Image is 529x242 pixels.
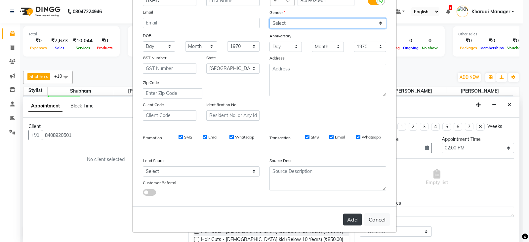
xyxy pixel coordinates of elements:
label: Identification No. [206,102,237,108]
label: Anniversary [269,33,291,39]
label: Transaction [269,135,291,141]
label: SMS [184,134,192,140]
input: GST Number [143,63,196,74]
label: Email [143,9,153,15]
input: Resident No. or Any Id [206,110,260,121]
input: Email [143,18,260,28]
label: Client Code [143,102,164,108]
button: Add [343,214,362,225]
button: Cancel [364,213,390,226]
label: Email [335,134,345,140]
label: Lead Source [143,158,166,164]
label: Address [269,55,285,61]
label: Whatsapp [362,134,381,140]
label: Source Desc [269,158,292,164]
label: Email [208,134,219,140]
label: Promotion [143,135,162,141]
input: Enter Zip Code [143,88,202,99]
label: SMS [311,134,319,140]
label: Zip Code [143,80,159,86]
label: GST Number [143,55,166,61]
label: State [206,55,216,61]
label: Gender [269,10,285,16]
label: DOB [143,33,151,39]
input: Client Code [143,110,196,121]
label: Whatsapp [235,134,254,140]
label: Customer Referral [143,180,176,186]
